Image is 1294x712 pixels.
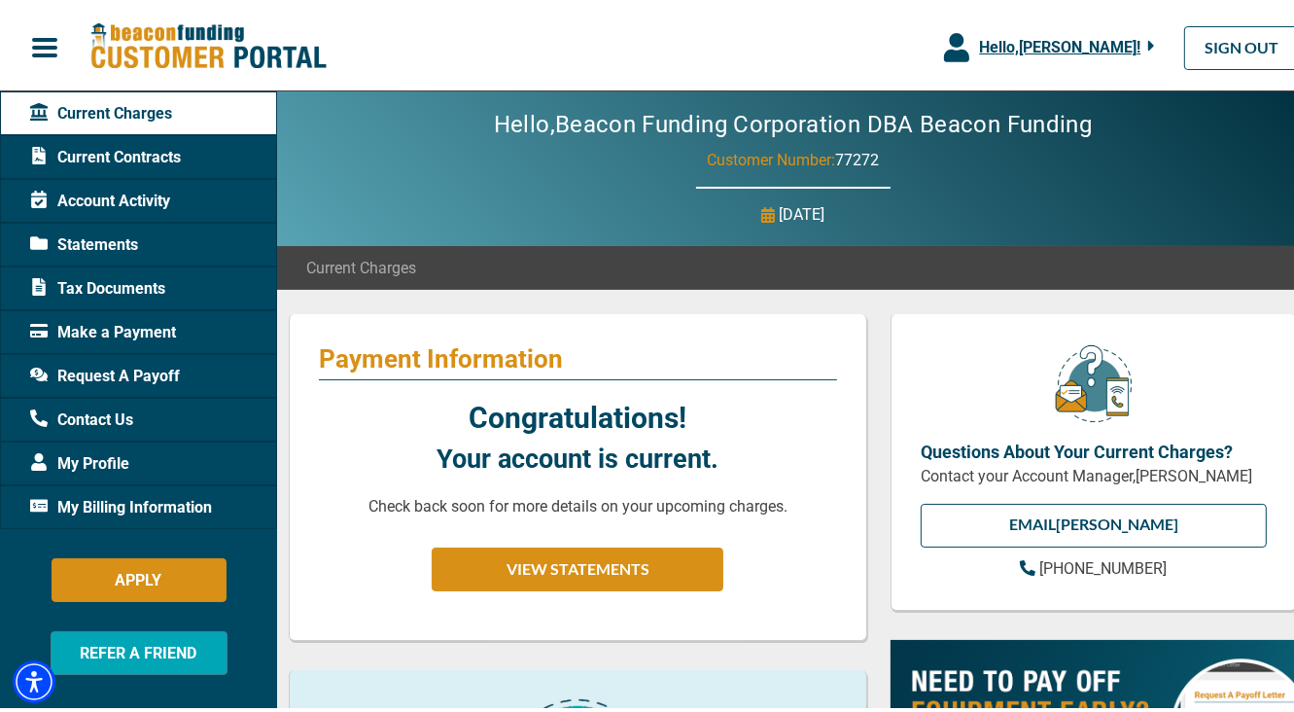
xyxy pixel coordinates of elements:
[30,98,172,122] span: Current Charges
[469,392,686,436] p: Congratulations!
[368,491,787,515] p: Check back soon for more details on your upcoming charges.
[1020,553,1167,577] a: [PHONE_NUMBER]
[437,436,718,476] p: Your account is current.
[432,544,723,587] button: VIEW STATEMENTS
[89,18,327,68] img: Beacon Funding Customer Portal Logo
[13,657,55,699] div: Accessibility Menu
[835,147,879,165] span: 77272
[921,435,1267,461] p: Questions About Your Current Charges?
[921,461,1267,484] p: Contact your Account Manager, [PERSON_NAME]
[707,147,835,165] span: Customer Number:
[30,448,129,472] span: My Profile
[30,317,176,340] span: Make a Payment
[30,361,180,384] span: Request A Payoff
[979,34,1140,53] span: Hello, [PERSON_NAME] !
[780,199,825,223] p: [DATE]
[1050,339,1137,420] img: customer-service.png
[319,339,837,371] p: Payment Information
[1039,555,1167,574] span: [PHONE_NUMBER]
[30,405,133,428] span: Contact Us
[436,107,1150,135] h2: Hello, Beacon Funding Corporation DBA Beacon Funding
[30,142,181,165] span: Current Contracts
[30,186,170,209] span: Account Activity
[30,230,138,253] span: Statements
[30,492,212,516] span: My Billing Information
[306,253,416,276] span: Current Charges
[52,554,227,598] button: APPLY
[921,500,1267,544] a: EMAIL[PERSON_NAME]
[30,273,165,297] span: Tax Documents
[51,627,227,671] button: REFER A FRIEND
